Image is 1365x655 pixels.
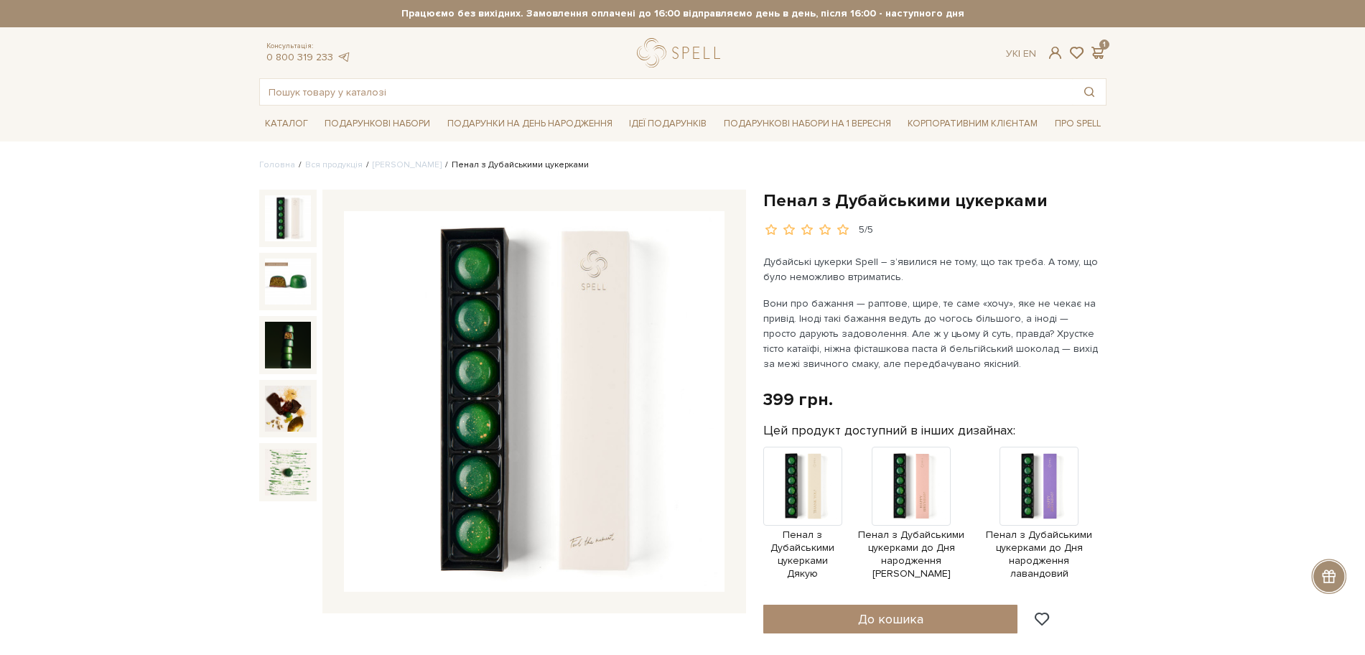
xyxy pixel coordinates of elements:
[1018,47,1020,60] span: |
[763,605,1018,633] button: До кошика
[260,79,1073,105] input: Пошук товару у каталозі
[637,38,727,68] a: logo
[763,190,1107,212] h1: Пенал з Дубайськими цукерками
[265,195,311,241] img: Пенал з Дубайськими цукерками
[859,223,873,237] div: 5/5
[849,529,974,581] span: Пенал з Дубайськими цукерками до Дня народження [PERSON_NAME]
[763,254,1100,284] p: Дубайські цукерки Spell – з’явилися не тому, що так треба. А тому, що було неможливо втриматись.
[763,296,1100,371] p: Вони про бажання — раптове, щире, те саме «хочу», яке не чекає на привід. Іноді такі бажання веду...
[623,113,712,135] a: Ідеї подарунків
[858,611,923,627] span: До кошика
[1073,79,1106,105] button: Пошук товару у каталозі
[763,529,842,581] span: Пенал з Дубайськими цукерками Дякую
[265,259,311,305] img: Пенал з Дубайськими цукерками
[319,113,436,135] a: Подарункові набори
[1049,113,1107,135] a: Про Spell
[265,386,311,432] img: Пенал з Дубайськими цукерками
[981,479,1098,580] a: Пенал з Дубайськими цукерками до Дня народження лавандовий
[763,389,833,411] div: 399 грн.
[265,322,311,368] img: Пенал з Дубайськими цукерками
[265,449,311,495] img: Пенал з Дубайськими цукерками
[259,113,314,135] a: Каталог
[902,111,1043,136] a: Корпоративним клієнтам
[266,51,333,63] a: 0 800 319 233
[259,7,1107,20] strong: Працюємо без вихідних. Замовлення оплачені до 16:00 відправляємо день в день, після 16:00 - насту...
[763,422,1015,439] label: Цей продукт доступний в інших дизайнах:
[1023,47,1036,60] a: En
[1006,47,1036,60] div: Ук
[718,111,897,136] a: Подарункові набори на 1 Вересня
[763,479,842,580] a: Пенал з Дубайськими цукерками Дякую
[373,159,442,170] a: [PERSON_NAME]
[981,529,1098,581] span: Пенал з Дубайськими цукерками до Дня народження лавандовий
[259,159,295,170] a: Головна
[305,159,363,170] a: Вся продукція
[442,113,618,135] a: Подарунки на День народження
[763,447,842,526] img: Продукт
[872,447,951,526] img: Продукт
[442,159,589,172] li: Пенал з Дубайськими цукерками
[1000,447,1079,526] img: Продукт
[344,211,725,592] img: Пенал з Дубайськими цукерками
[337,51,351,63] a: telegram
[266,42,351,51] span: Консультація:
[849,479,974,580] a: Пенал з Дубайськими цукерками до Дня народження [PERSON_NAME]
